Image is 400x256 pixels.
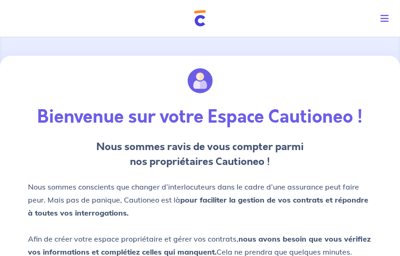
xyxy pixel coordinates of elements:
p: Bienvenue sur votre Espace Cautioneo ! [28,106,372,128]
button: Toggle navigation [373,7,400,31]
p: Nous sommes ravis de vous compter parmi nos propriétaires Cautioneo ! [28,139,372,169]
img: illu_account.svg [188,68,213,93]
img: Cautioneo [194,10,206,26]
strong: pour faciliter la gestion de vos contrats et répondre à toutes vos interrogations. [28,195,368,217]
